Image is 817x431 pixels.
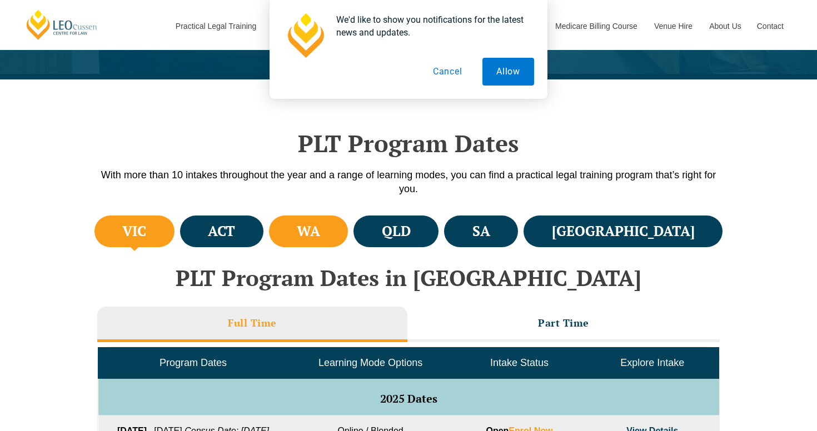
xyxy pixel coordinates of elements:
[122,222,146,240] h4: VIC
[228,317,277,329] h3: Full Time
[297,222,320,240] h4: WA
[490,357,549,368] span: Intake Status
[552,222,695,240] h4: [GEOGRAPHIC_DATA]
[283,13,327,58] img: notification icon
[160,357,227,368] span: Program Dates
[419,58,476,86] button: Cancel
[318,357,422,368] span: Learning Mode Options
[620,357,684,368] span: Explore Intake
[92,168,725,196] p: With more than 10 intakes throughout the year and a range of learning modes, you can find a pract...
[472,222,490,240] h4: SA
[327,13,534,39] div: We'd like to show you notifications for the latest news and updates.
[538,317,589,329] h3: Part Time
[382,222,411,240] h4: QLD
[92,129,725,157] h2: PLT Program Dates
[380,391,437,406] span: 2025 Dates
[208,222,235,240] h4: ACT
[92,265,725,290] h2: PLT Program Dates in [GEOGRAPHIC_DATA]
[482,58,534,86] button: Allow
